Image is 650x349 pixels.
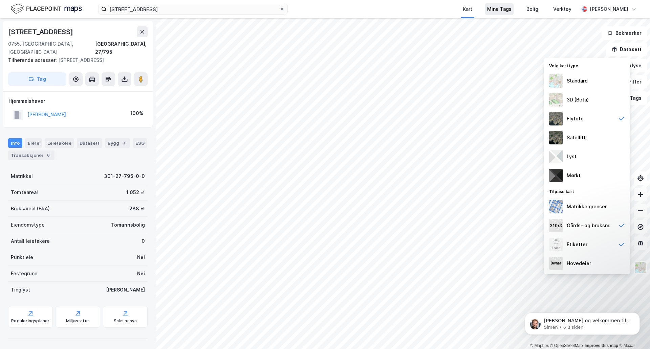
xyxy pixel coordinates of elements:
button: Bokmerker [602,26,647,40]
div: 1 052 ㎡ [126,188,145,196]
button: Filter [615,75,647,89]
button: Datasett [606,43,647,56]
a: Mapbox [530,343,549,348]
div: Info [8,138,22,148]
div: Matrikkelgrenser [567,203,607,211]
div: Verktøy [553,5,571,13]
img: Z [549,112,563,125]
div: Tilpass kart [544,185,630,197]
div: Flyfoto [567,115,584,123]
div: 6 [45,152,52,159]
div: Transaksjoner [8,150,55,160]
div: 100% [130,109,143,117]
span: [PERSON_NAME] og velkommen til Newsec Maps, [PERSON_NAME] det er du lurer på så er det bare å ta ... [29,20,116,52]
div: 3D (Beta) [567,96,589,104]
button: Tags [616,91,647,105]
div: Standard [567,77,588,85]
div: Etiketter [567,240,587,249]
div: Hjemmelshaver [8,97,147,105]
div: Matrikkel [11,172,33,180]
div: [PERSON_NAME] [106,286,145,294]
img: nCdM7BzjoCAAAAAElFTkSuQmCC [549,169,563,182]
div: [STREET_ADDRESS] [8,56,142,64]
input: Søk på adresse, matrikkel, gårdeiere, leietakere eller personer [107,4,279,14]
div: Punktleie [11,253,33,261]
iframe: Intercom notifications melding [515,298,650,346]
img: cadastreBorders.cfe08de4b5ddd52a10de.jpeg [549,200,563,213]
div: Eiere [25,138,42,148]
div: Gårds- og bruksnr. [567,222,610,230]
img: logo.f888ab2527a4732fd821a326f86c7f29.svg [11,3,82,15]
button: Tag [8,72,66,86]
img: 9k= [549,131,563,144]
span: Tilhørende adresser: [8,57,58,63]
div: Lyst [567,153,577,161]
p: Message from Simen, sent 6 u siden [29,26,117,32]
div: Tinglyst [11,286,30,294]
div: Bruksareal (BRA) [11,205,50,213]
div: Kart [463,5,472,13]
div: 3 [121,140,127,146]
img: Z [549,238,563,251]
div: Leietakere [45,138,74,148]
div: Eiendomstype [11,221,45,229]
div: Satellitt [567,134,586,142]
div: Bygg [105,138,130,148]
div: Velg karttype [544,59,630,71]
div: Antall leietakere [11,237,50,245]
div: Tomannsbolig [111,221,145,229]
img: Z [549,74,563,88]
img: Z [634,261,647,274]
img: luj3wr1y2y3+OchiMxRmMxRlscgabnMEmZ7DJGWxyBpucwSZnsMkZbHIGm5zBJmewyRlscgabnMEmZ7DJGWxyBpucwSZnsMkZ... [549,150,563,163]
div: Datasett [77,138,102,148]
div: Hovedeier [567,259,591,267]
div: Bolig [526,5,538,13]
div: Nei [137,253,145,261]
a: Improve this map [585,343,618,348]
div: 288 ㎡ [129,205,145,213]
div: [PERSON_NAME] [590,5,628,13]
div: Mørkt [567,171,581,180]
div: Reguleringsplaner [11,318,49,324]
div: Nei [137,270,145,278]
a: OpenStreetMap [550,343,583,348]
div: Festegrunn [11,270,37,278]
img: Z [549,93,563,107]
div: [GEOGRAPHIC_DATA], 27/795 [95,40,148,56]
div: 301-27-795-0-0 [104,172,145,180]
div: 0755, [GEOGRAPHIC_DATA], [GEOGRAPHIC_DATA] [8,40,95,56]
div: Mine Tags [487,5,512,13]
div: [STREET_ADDRESS] [8,26,74,37]
div: Tomteareal [11,188,38,196]
img: cadastreKeys.547ab17ec502f5a4ef2b.jpeg [549,219,563,232]
div: ESG [133,138,147,148]
img: majorOwner.b5e170eddb5c04bfeeff.jpeg [549,257,563,270]
div: Saksinnsyn [114,318,137,324]
div: 0 [142,237,145,245]
div: Miljøstatus [66,318,90,324]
